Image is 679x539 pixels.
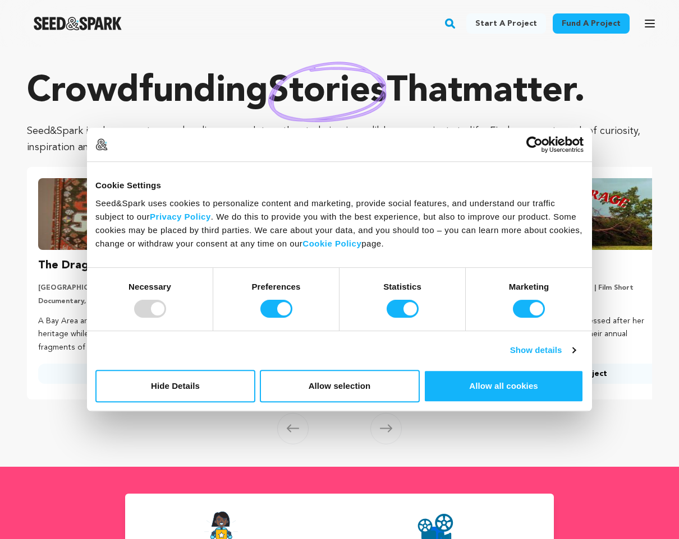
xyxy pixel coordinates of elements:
img: hand sketched image [268,62,387,123]
a: Cookie Policy [302,239,361,248]
a: Privacy Policy [150,212,211,221]
img: Seed&Spark Logo Dark Mode [34,17,122,30]
strong: Statistics [383,282,421,291]
a: Seed&Spark Homepage [34,17,122,30]
a: Start a project [466,13,546,34]
button: Hide Details [95,370,255,402]
button: Allow selection [260,370,420,402]
p: Seed&Spark is where creators and audiences work together to bring incredible new projects to life... [27,123,652,156]
a: Show details [510,343,575,357]
strong: Necessary [129,282,171,291]
p: Crowdfunding that . [27,69,652,114]
p: A Bay Area artist reconnects with her Armenian heritage while piecing together stained glass frag... [38,315,224,355]
a: Fund a project [553,13,630,34]
p: [GEOGRAPHIC_DATA], [US_STATE] | Film Feature [38,284,224,292]
a: Support this project [38,364,224,384]
button: Allow all cookies [424,370,584,402]
div: Seed&Spark uses cookies to personalize content and marketing, provide social features, and unders... [95,197,584,250]
a: Usercentrics Cookiebot - opens in a new window [485,136,584,153]
strong: Preferences [252,282,301,291]
img: logo [95,138,108,151]
h3: The Dragon Under Our Feet [38,257,192,275]
strong: Marketing [509,282,549,291]
span: matter [462,74,574,110]
p: Documentary, Experimental [38,297,224,306]
div: Cookie Settings [95,179,584,192]
img: The Dragon Under Our Feet image [38,178,224,250]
